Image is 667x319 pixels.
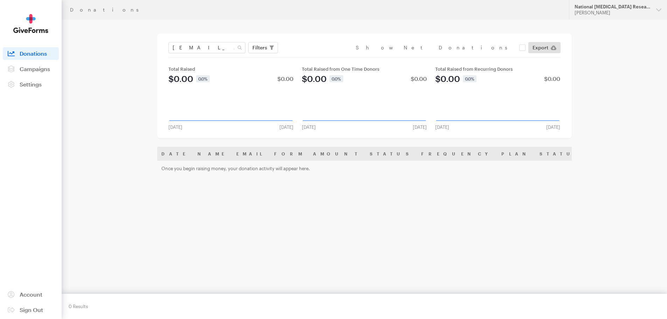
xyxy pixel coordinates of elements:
[252,43,267,52] span: Filters
[435,66,560,72] div: Total Raised from Recurring Donors
[542,124,564,130] div: [DATE]
[3,304,59,316] a: Sign Out
[193,147,232,161] th: Name
[411,76,427,82] div: $0.00
[20,50,47,57] span: Donations
[302,75,327,83] div: $0.00
[329,75,343,82] div: 0.0%
[168,75,193,83] div: $0.00
[533,43,548,52] span: Export
[275,124,298,130] div: [DATE]
[20,65,50,72] span: Campaigns
[435,75,460,83] div: $0.00
[366,147,417,161] th: Status
[463,75,477,82] div: 0.0%
[3,288,59,301] a: Account
[270,147,309,161] th: Form
[20,81,42,88] span: Settings
[309,147,366,161] th: Amount
[302,66,427,72] div: Total Raised from One Time Donors
[69,301,88,312] div: 0 Results
[3,47,59,60] a: Donations
[248,42,278,53] button: Filters
[20,291,42,298] span: Account
[417,147,497,161] th: Frequency
[168,66,293,72] div: Total Raised
[157,147,193,161] th: Date
[20,306,43,313] span: Sign Out
[497,147,587,161] th: Plan Status
[13,14,48,33] img: GiveForms
[232,147,270,161] th: Email
[298,124,320,130] div: [DATE]
[544,76,560,82] div: $0.00
[431,124,453,130] div: [DATE]
[3,78,59,91] a: Settings
[575,4,651,10] div: National [MEDICAL_DATA] Research
[168,42,245,53] input: Search Name & Email
[575,10,651,16] div: [PERSON_NAME]
[196,75,210,82] div: 0.0%
[528,42,561,53] a: Export
[164,124,187,130] div: [DATE]
[277,76,293,82] div: $0.00
[3,63,59,75] a: Campaigns
[409,124,431,130] div: [DATE]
